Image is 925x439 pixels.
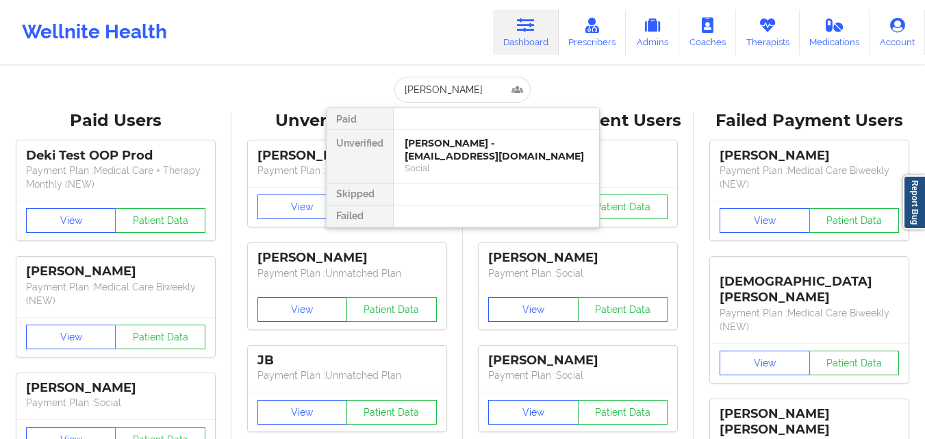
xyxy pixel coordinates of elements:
a: Report Bug [903,175,925,229]
p: Payment Plan : Unmatched Plan [257,164,437,177]
button: View [257,400,348,425]
button: View [257,297,348,322]
button: View [488,400,579,425]
button: View [488,297,579,322]
button: View [26,325,116,349]
div: Failed Payment Users [703,110,915,131]
a: Admins [626,10,679,55]
a: Dashboard [493,10,559,55]
div: Social [405,162,588,174]
button: View [720,351,810,375]
button: Patient Data [346,400,437,425]
button: Patient Data [578,400,668,425]
div: [PERSON_NAME] [488,250,668,266]
button: Patient Data [578,297,668,322]
a: Coaches [679,10,736,55]
p: Payment Plan : Medical Care Biweekly (NEW) [720,164,899,191]
a: Therapists [736,10,800,55]
div: Deki Test OOP Prod [26,148,205,164]
button: Patient Data [115,325,205,349]
p: Payment Plan : Medical Care Biweekly (NEW) [26,280,205,308]
div: Failed [327,205,393,227]
div: [PERSON_NAME] [26,380,205,396]
p: Payment Plan : Medical Care Biweekly (NEW) [720,306,899,334]
div: [PERSON_NAME] [488,353,668,368]
button: Patient Data [115,208,205,233]
button: View [720,208,810,233]
button: Patient Data [578,195,668,219]
div: Skipped [327,184,393,205]
div: [PERSON_NAME] [720,148,899,164]
button: Patient Data [346,297,437,322]
div: [PERSON_NAME] [26,264,205,279]
div: Paid Users [10,110,222,131]
div: Paid [327,108,393,130]
p: Payment Plan : Social [26,396,205,410]
div: [PERSON_NAME] [257,148,437,164]
div: [PERSON_NAME] [257,250,437,266]
div: Unverified [327,130,393,184]
a: Prescribers [559,10,626,55]
button: Patient Data [809,351,900,375]
p: Payment Plan : Social [488,266,668,280]
button: Patient Data [809,208,900,233]
a: Medications [800,10,870,55]
button: View [257,195,348,219]
div: [DEMOGRAPHIC_DATA][PERSON_NAME] [720,264,899,305]
div: Unverified Users [241,110,453,131]
p: Payment Plan : Unmatched Plan [257,368,437,382]
a: Account [870,10,925,55]
div: [PERSON_NAME] [PERSON_NAME] [720,406,899,438]
p: Payment Plan : Unmatched Plan [257,266,437,280]
div: [PERSON_NAME] - [EMAIL_ADDRESS][DOMAIN_NAME] [405,137,588,162]
div: JB [257,353,437,368]
p: Payment Plan : Medical Care + Therapy Monthly (NEW) [26,164,205,191]
p: Payment Plan : Social [488,368,668,382]
button: View [26,208,116,233]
